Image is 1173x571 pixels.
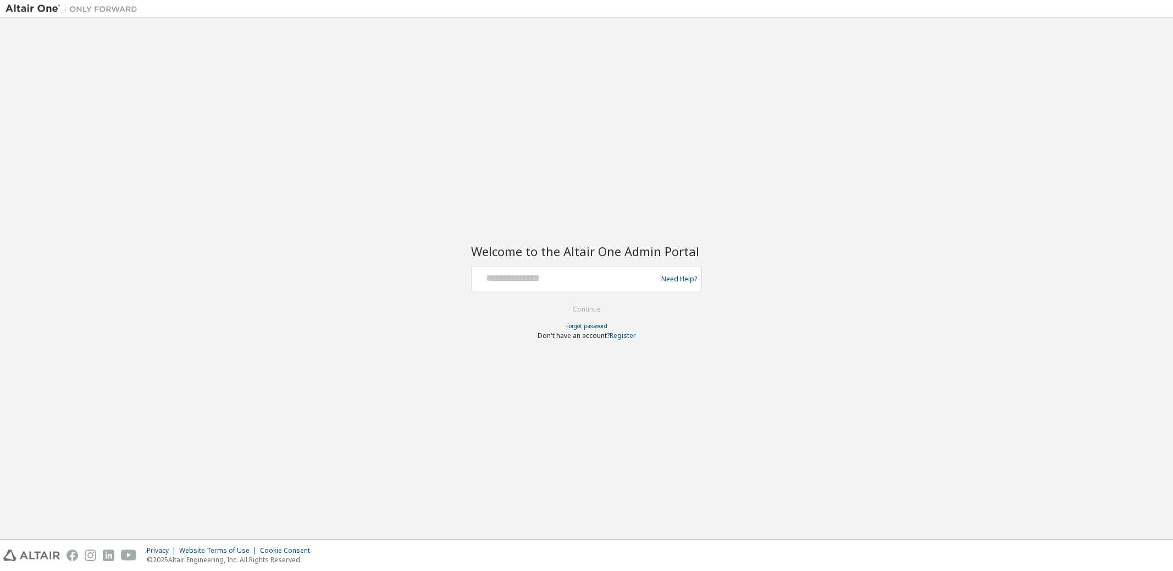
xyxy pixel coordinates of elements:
[103,550,114,561] img: linkedin.svg
[538,331,610,340] span: Don't have an account?
[471,243,702,259] h2: Welcome to the Altair One Admin Portal
[147,555,317,564] p: © 2025 Altair Engineering, Inc. All Rights Reserved.
[179,546,260,555] div: Website Terms of Use
[260,546,317,555] div: Cookie Consent
[566,322,607,330] a: Forgot password
[147,546,179,555] div: Privacy
[67,550,78,561] img: facebook.svg
[121,550,137,561] img: youtube.svg
[85,550,96,561] img: instagram.svg
[5,3,143,14] img: Altair One
[610,331,636,340] a: Register
[3,550,60,561] img: altair_logo.svg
